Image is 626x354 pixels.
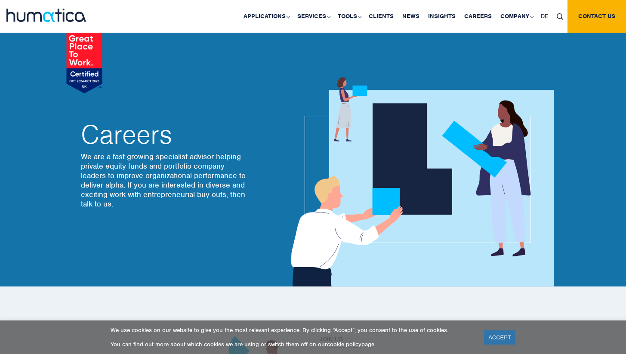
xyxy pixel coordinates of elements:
p: You can find out more about which cookies we are using or switch them off on our page. [111,341,473,348]
img: logo [6,9,86,22]
span: DE [541,12,548,20]
p: We are a fast growing specialist advisor helping private equity funds and portfolio company leade... [81,152,249,209]
a: cookie policy [327,341,361,348]
p: We use cookies on our website to give you the most relevant experience. By clicking “Accept”, you... [111,326,473,334]
a: ACCEPT [484,330,515,345]
img: about_banner1 [283,77,554,286]
img: search_icon [557,13,563,20]
h2: Careers [81,122,249,148]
